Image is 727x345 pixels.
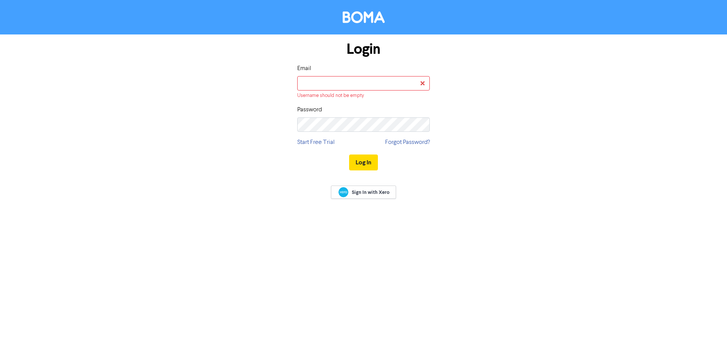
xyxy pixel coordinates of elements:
[343,11,385,23] img: BOMA Logo
[349,155,378,170] button: Log In
[385,138,430,147] a: Forgot Password?
[297,41,430,58] h1: Login
[297,105,322,114] label: Password
[297,92,430,99] div: Username should not be empty
[297,138,335,147] a: Start Free Trial
[331,186,396,199] a: Sign In with Xero
[339,187,348,197] img: Xero logo
[352,189,390,196] span: Sign In with Xero
[297,64,311,73] label: Email
[689,309,727,345] iframe: Chat Widget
